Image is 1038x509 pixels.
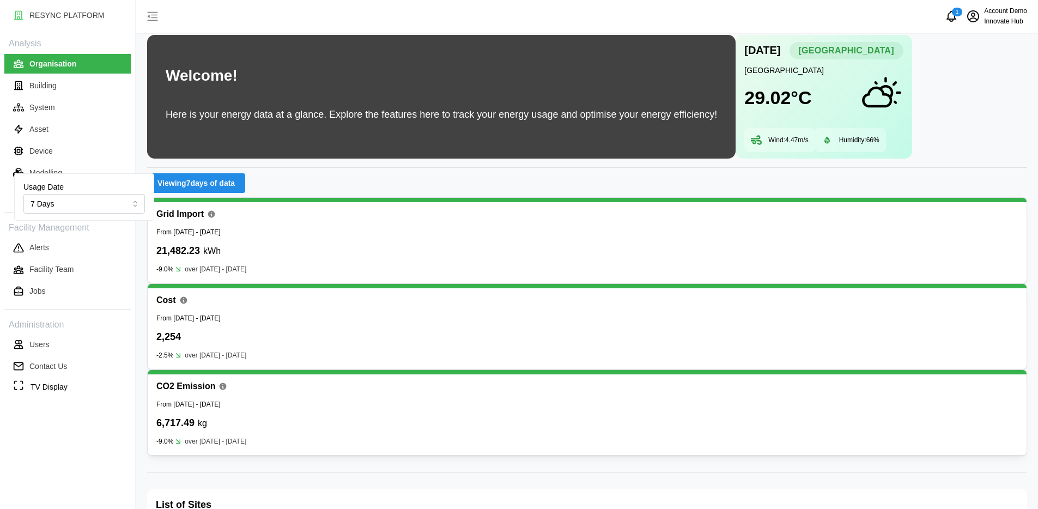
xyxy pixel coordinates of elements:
label: Usage Date [23,181,64,193]
p: From [DATE] - [DATE] [156,399,1018,410]
p: System [29,102,55,113]
p: over [DATE] - [DATE] [185,437,246,447]
p: Administration [4,316,131,332]
p: -9.0% [156,437,173,446]
a: Users [4,334,131,355]
p: Grid Import [156,208,204,221]
p: 2,254 [156,329,181,345]
button: schedule [962,5,984,27]
button: Contact Us [4,356,131,376]
p: Contact Us [29,361,67,372]
a: Contact Us [4,355,131,377]
div: Viewing7days of data [14,173,154,221]
h1: 29.02 °C [744,86,811,110]
button: Device [4,141,131,161]
a: Jobs [4,281,131,302]
button: Alerts [4,238,131,258]
p: -9.0% [156,265,173,274]
button: TV Display [4,377,131,397]
p: [DATE] [744,41,780,59]
p: over [DATE] - [DATE] [185,350,246,361]
button: Organisation [4,54,131,74]
a: RESYNC PLATFORM [4,4,131,26]
h1: Welcome! [166,64,238,87]
a: Device [4,140,131,162]
button: Jobs [4,282,131,301]
p: CO2 Emission [156,380,215,393]
button: Building [4,76,131,95]
p: [GEOGRAPHIC_DATA] [744,65,903,76]
a: Building [4,75,131,96]
p: Wind: 4.47 m/s [768,136,808,145]
p: Building [29,80,57,91]
p: 6,717.49 [156,415,195,431]
a: Controls [4,184,131,205]
p: Humidity: 66 % [839,136,879,145]
p: Users [29,339,50,350]
p: From [DATE] - [DATE] [156,313,1018,324]
button: Asset [4,119,131,139]
button: Viewing7days of data [147,173,245,193]
p: over [DATE] - [DATE] [185,264,246,275]
p: Device [29,146,53,156]
p: From [DATE] - [DATE] [156,227,1018,238]
p: Account Demo [984,6,1027,16]
button: notifications [940,5,962,27]
p: Here is your energy data at a glance. Explore the features here to track your energy usage and op... [166,107,717,123]
p: Facility Team [29,264,74,275]
span: Viewing 7 days of data [157,174,235,192]
span: 1 [956,8,958,16]
p: Facility Management [4,219,131,235]
p: Modelling [29,167,62,178]
p: Cost [156,294,176,307]
p: Innovate Hub [984,16,1027,27]
a: Modelling [4,162,131,184]
button: RESYNC PLATFORM [4,5,131,25]
a: Facility Team [4,259,131,281]
a: Asset [4,118,131,140]
a: Organisation [4,53,131,75]
button: Modelling [4,163,131,183]
p: Alerts [29,242,49,253]
input: Select a usage date option [23,194,145,214]
p: Organisation [29,58,76,69]
p: kWh [203,245,221,258]
p: Jobs [29,286,46,296]
p: -2.5% [156,351,173,360]
button: Users [4,335,131,354]
button: System [4,98,131,117]
p: kg [198,417,207,431]
p: Analysis [4,35,131,51]
button: Facility Team [4,260,131,280]
p: Asset [29,124,48,135]
a: Alerts [4,237,131,259]
a: System [4,96,131,118]
button: Controls [4,185,131,204]
span: [GEOGRAPHIC_DATA] [799,43,894,59]
p: TV Display [31,381,68,393]
p: RESYNC PLATFORM [29,10,104,21]
p: 21,482.23 [156,243,200,259]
